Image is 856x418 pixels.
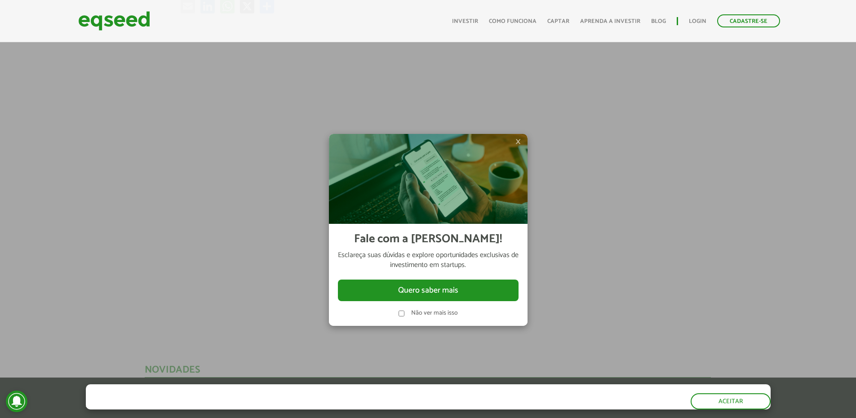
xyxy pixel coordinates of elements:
button: Quero saber mais [338,280,519,301]
a: política de privacidade e de cookies [204,401,308,409]
img: Imagem celular [329,134,528,224]
label: Não ver mais isso [411,310,458,316]
a: Aprenda a investir [580,18,640,24]
a: Captar [547,18,569,24]
button: Aceitar [691,393,771,409]
span: × [515,136,521,147]
a: Como funciona [489,18,537,24]
p: Ao clicar em "aceitar", você aceita nossa . [86,400,411,409]
a: Login [689,18,706,24]
p: Esclareça suas dúvidas e explore oportunidades exclusivas de investimento em startups. [338,250,519,271]
h5: O site da EqSeed utiliza cookies para melhorar sua navegação. [86,384,411,398]
a: Blog [651,18,666,24]
a: Investir [452,18,478,24]
img: EqSeed [78,9,150,33]
a: Cadastre-se [717,14,780,27]
h2: Fale com a [PERSON_NAME]! [354,233,502,246]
